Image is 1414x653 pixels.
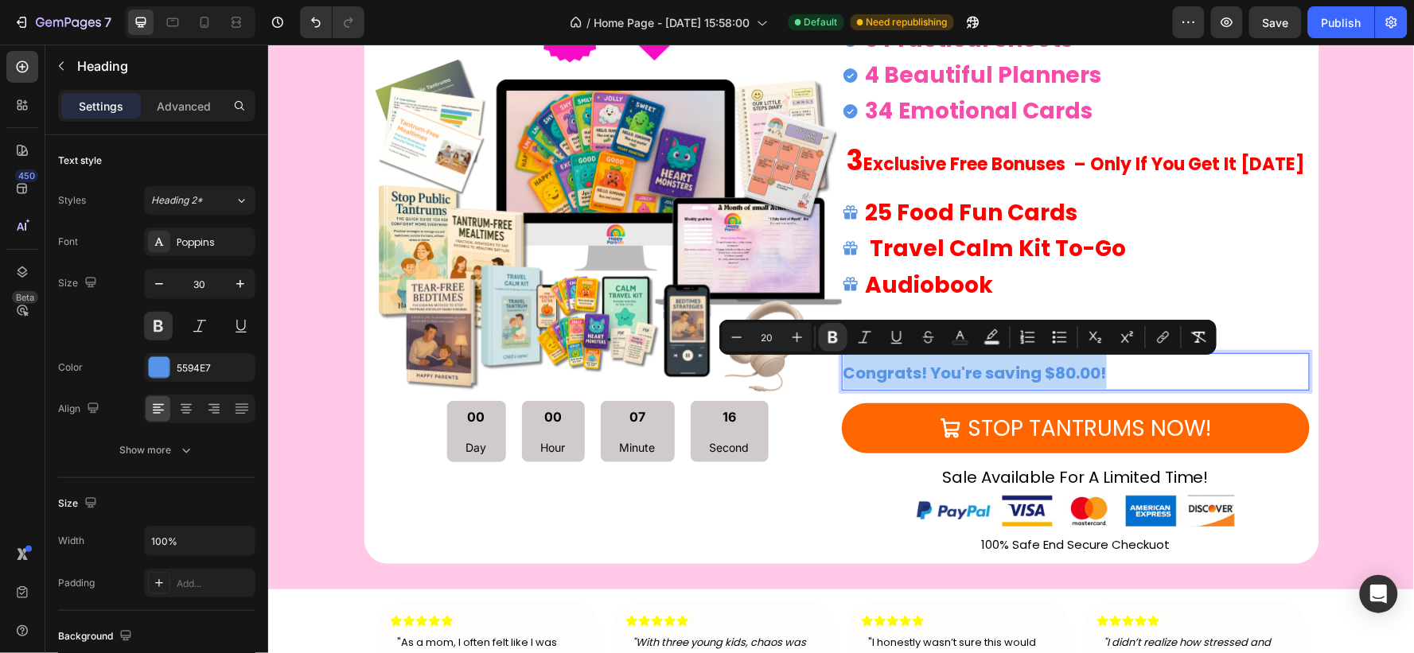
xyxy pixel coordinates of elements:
strong: Audiobook [598,225,726,256]
p: Settings [79,98,123,115]
strong: Congrats! You're saving $80.00! [575,317,839,340]
div: Undo/Redo [300,6,364,38]
div: €129,00 [574,274,663,307]
p: Second [442,395,481,411]
p: Heading [77,56,249,76]
button: 7 [6,6,119,38]
div: Font [58,235,78,249]
div: Open Intercom Messenger [1360,575,1398,613]
div: Poppins [177,235,251,250]
span: Default [804,15,838,29]
div: Styles [58,193,86,208]
div: 16 [442,363,481,382]
p: 100% safe end secure checkuot [575,492,1040,508]
p: sale available for a limited time! [575,422,1040,444]
p: Advanced [157,98,211,115]
div: Text style [58,154,102,168]
p: 7 [104,13,111,32]
img: gempages_579313957362205489-ae931ab8-f6b8-49a2-b144-88c769bf43e7.jpg [649,450,967,482]
strong: Exclusive Free Bonuses – Only If You Get It [DATE] [595,107,1037,132]
div: Width [58,534,84,548]
strong: 3 [578,96,595,135]
div: Color [58,360,83,375]
div: 5594E7 [177,361,251,375]
div: 07 [352,363,388,382]
div: Publish [1322,14,1361,31]
div: 00 [198,363,219,382]
span: / [587,14,591,31]
strong: Travel Calm Kit To-Go [602,189,859,220]
p: Day [198,395,219,411]
strong: 25 Food Fun Cards [598,153,810,184]
div: Size [58,493,100,515]
span: Need republishing [867,15,948,29]
div: Editor contextual toolbar [719,320,1217,355]
p: Hour [273,395,298,411]
div: Rich Text Editor. Editing area: main [700,368,944,399]
strong: Emotional Cards [631,51,825,82]
span: Home Page - [DATE] 15:58:00 [594,14,750,31]
button: Show more [58,436,255,464]
strong: 34 [598,51,625,82]
button: STOP TANTRUMS NOW! [574,359,1042,409]
div: €47,00 [672,271,764,309]
div: 00 [273,363,298,382]
button: Publish [1308,6,1375,38]
h2: Rich Text Editor. Editing area: main [574,309,1042,346]
span: Save [1263,16,1289,29]
div: Size [58,273,100,294]
p: Minute [352,395,388,411]
div: Add... [177,577,251,591]
span: Heading 2* [151,193,203,208]
p: STOP TANTRUMS NOW! [700,368,944,399]
button: Heading 2* [144,186,255,215]
div: Background [58,626,135,647]
input: Auto [145,527,255,555]
button: Save [1249,6,1302,38]
div: Padding [58,576,95,590]
div: Beta [12,291,38,304]
div: Show more [120,442,194,458]
div: Align [58,398,103,420]
strong: 4 Beautiful Planners [598,15,834,46]
div: 450 [15,169,38,182]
